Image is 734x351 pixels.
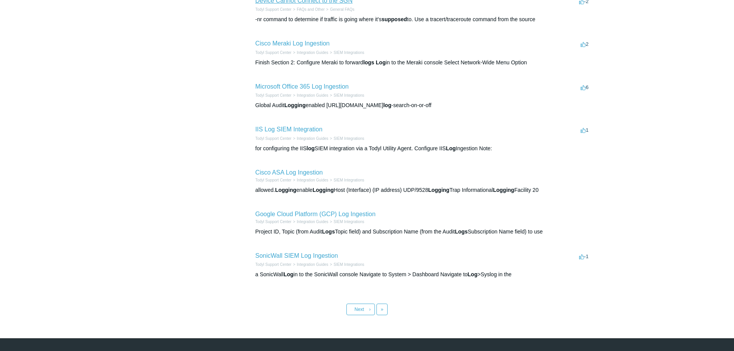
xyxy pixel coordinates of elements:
span: › [369,307,371,312]
span: -1 [579,254,589,259]
a: Integration Guides [297,93,328,97]
li: SIEM Integrations [328,262,364,267]
em: Log [446,145,456,151]
a: Todyl Support Center [255,7,292,12]
a: Microsoft Office 365 Log Ingestion [255,83,349,90]
a: Integration Guides [297,262,328,267]
em: Log [284,271,294,277]
div: a SonicWall in to the SonicWall console Navigate to System > Dashboard Navigate to >Syslog in the [255,270,591,279]
a: Todyl Support Center [255,178,292,182]
a: SIEM Integrations [334,93,364,97]
em: logs [363,59,375,65]
a: Integration Guides [297,220,328,224]
div: Global Audit enabled [URL][DOMAIN_NAME] -search-on-or-off [255,101,591,109]
a: Cisco Meraki Log Ingestion [255,40,330,47]
a: SIEM Integrations [334,262,364,267]
em: Log [468,271,478,277]
a: SonicWall SIEM Log Ingestion [255,252,338,259]
div: -nr command to determine if traffic is going where it's to. Use a tracert/traceroute command from... [255,15,591,24]
li: Integration Guides [291,219,328,225]
a: Todyl Support Center [255,262,292,267]
li: General FAQs [325,7,354,12]
em: Logs [455,228,467,235]
a: Integration Guides [297,178,328,182]
em: Log [376,59,386,65]
em: Logging [275,187,296,193]
a: Todyl Support Center [255,136,292,141]
a: Google Cloud Platform (GCP) Log Ingestion [255,211,376,217]
a: Next [346,304,375,315]
li: SIEM Integrations [328,136,364,141]
em: Logs [322,228,335,235]
span: 1 [581,127,588,133]
em: Logging [493,187,514,193]
a: IIS Log SIEM Integration [255,126,322,133]
li: SIEM Integrations [328,177,364,183]
li: Integration Guides [291,262,328,267]
li: Todyl Support Center [255,177,292,183]
span: Next [354,307,364,312]
a: Integration Guides [297,50,328,55]
li: Integration Guides [291,136,328,141]
li: SIEM Integrations [328,219,364,225]
div: for configuring the IIS SIEM integration via a Todyl Utility Agent. Configure IIS Ingestion Note: [255,144,591,153]
a: SIEM Integrations [334,136,364,141]
li: SIEM Integrations [328,50,364,55]
em: log [307,145,315,151]
a: SIEM Integrations [334,50,364,55]
span: 6 [581,84,588,90]
em: supposed [381,16,407,22]
a: Todyl Support Center [255,220,292,224]
em: Logging [284,102,306,108]
a: General FAQs [330,7,354,12]
li: Todyl Support Center [255,262,292,267]
li: Integration Guides [291,177,328,183]
a: Cisco ASA Log Ingestion [255,169,323,176]
li: Todyl Support Center [255,219,292,225]
em: Logging [428,187,449,193]
li: Integration Guides [291,92,328,98]
a: Todyl Support Center [255,93,292,97]
div: Project ID, Topic (from Audit Topic field) and Subscription Name (from the Audit Subscription Nam... [255,228,591,236]
li: SIEM Integrations [328,92,364,98]
a: SIEM Integrations [334,178,364,182]
div: Finish Section 2: Configure Meraki to forward in to the Meraki console Select Network-Wide Menu O... [255,59,591,67]
span: 2 [581,41,588,47]
div: allowed. enable Host (Interface) (IP address) UDP/9528 Trap Informational Facility 20 [255,186,591,194]
a: FAQs and Other [297,7,324,12]
a: SIEM Integrations [334,220,364,224]
li: FAQs and Other [291,7,324,12]
em: Logging [312,187,334,193]
a: Todyl Support Center [255,50,292,55]
a: Integration Guides [297,136,328,141]
li: Integration Guides [291,50,328,55]
em: log [383,102,391,108]
li: Todyl Support Center [255,92,292,98]
span: » [381,307,383,312]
